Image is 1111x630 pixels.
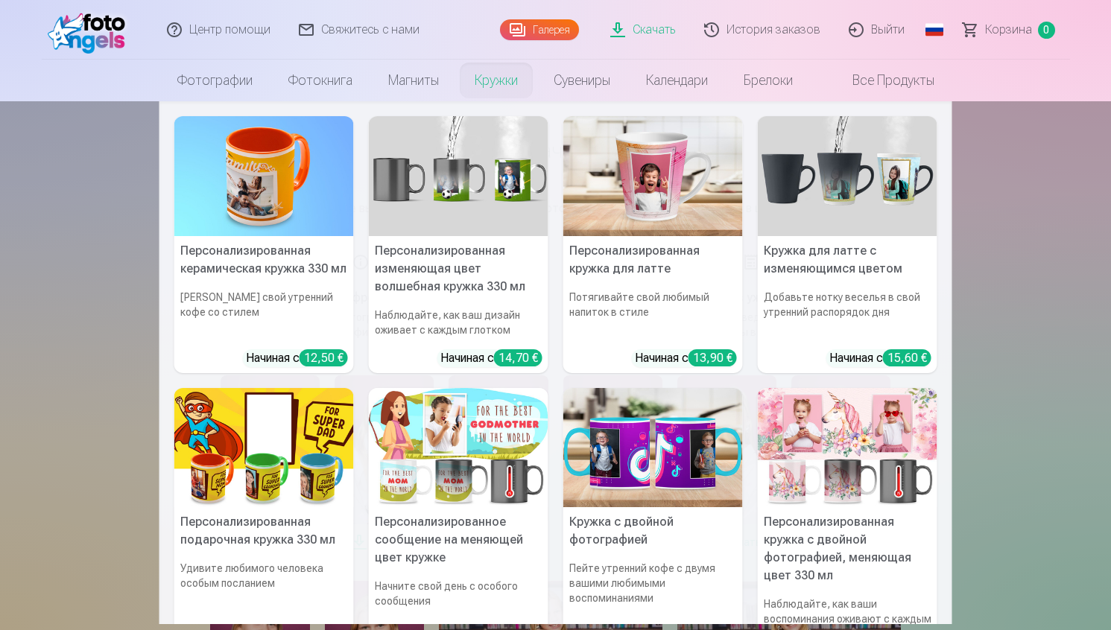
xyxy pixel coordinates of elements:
img: Персонализированная кружка для латте [563,116,743,236]
h5: Персонализированная изменяющая цвет волшебная кружка 330 мл [369,236,548,302]
a: Персонализированная кружка для латтеПерсонализированная кружка для латтеПотягивайте свой любимый ... [563,116,743,373]
div: Начиная с [440,349,542,367]
img: Персонализированная изменяющая цвет волшебная кружка 330 мл [369,116,548,236]
img: Кружка для латте с изменяющимся цветом [758,116,937,236]
a: Кружка для латте с изменяющимся цветомКружка для латте с изменяющимся цветомДобавьте нотку весель... [758,116,937,373]
a: Фотокнига [270,60,370,101]
a: Календари [628,60,726,101]
h6: Потягивайте свой любимый напиток в стиле [563,284,743,343]
a: Все продукты [811,60,952,101]
a: Сувениры [536,60,628,101]
a: Брелоки [726,60,811,101]
div: 15,60 € [883,349,931,366]
h5: Кружка с двойной фотографией [563,507,743,555]
h6: [PERSON_NAME] свой утренний кофе со стилем [174,284,354,343]
div: 13,90 € [689,349,737,366]
div: 14,70 € [494,349,542,366]
span: 0 [1038,22,1055,39]
h5: Персонализированная подарочная кружка 330 мл [174,507,354,555]
span: Корзина [985,21,1032,39]
a: Галерея [500,19,579,40]
h5: Персонализированная кружка для латте [563,236,743,284]
img: Персонализированная керамическая кружка 330 мл [174,116,354,236]
a: Кружки [457,60,536,101]
div: Начиная с [246,349,348,367]
div: Начиная с [635,349,737,367]
h6: Добавьте нотку веселья в свой утренний распорядок дня [758,284,937,343]
a: Магниты [370,60,457,101]
h5: Персонализированное сообщение на меняющей цвет кружке [369,507,548,573]
a: Фотографии [159,60,270,101]
img: /fa1 [48,6,133,54]
a: Персонализированная изменяющая цвет волшебная кружка 330 млПерсонализированная изменяющая цвет во... [369,116,548,373]
h6: Наблюдайте, как ваш дизайн оживает с каждым глотком [369,302,548,343]
img: Персонализированное сообщение на меняющей цвет кружке [369,388,548,508]
h5: Кружка для латте с изменяющимся цветом [758,236,937,284]
a: Персонализированная керамическая кружка 330 млПерсонализированная керамическая кружка 330 мл[PERS... [174,116,354,373]
h5: Персонализированная керамическая кружка 330 мл [174,236,354,284]
h5: Персонализированная кружка с двойной фотографией, меняющая цвет 330 мл [758,507,937,591]
div: 12,50 € [300,349,348,366]
div: Начиная с [829,349,931,367]
img: Кружка с двойной фотографией [563,388,743,508]
img: Персонализированная кружка с двойной фотографией, меняющая цвет 330 мл [758,388,937,508]
img: Персонализированная подарочная кружка 330 мл [174,388,354,508]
